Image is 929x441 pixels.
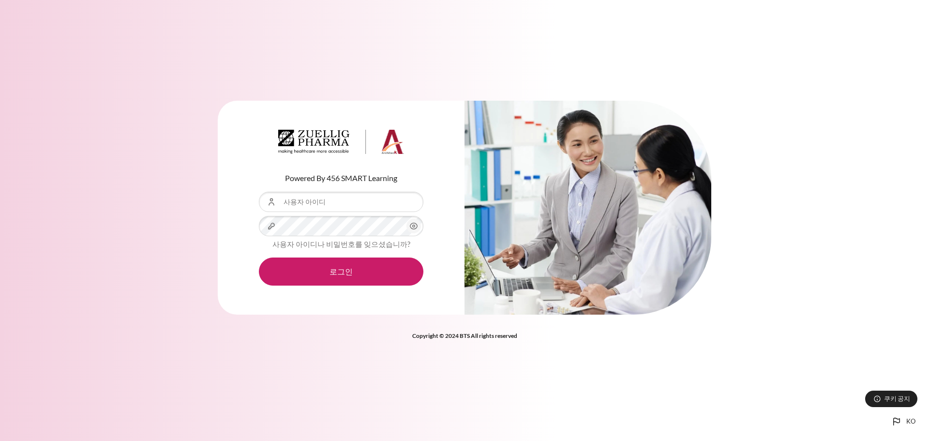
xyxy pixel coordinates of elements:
[259,172,423,184] p: Powered By 456 SMART Learning
[259,258,423,286] button: 로그인
[259,192,423,212] input: 사용자 아이디
[906,417,915,426] span: ko
[865,391,917,407] button: 쿠키 공지
[278,130,404,158] a: Architeck
[278,130,404,154] img: Architeck
[272,240,410,248] a: 사용자 아이디나 비밀번호를 잊으셨습니까?
[412,332,517,339] strong: Copyright © 2024 BTS All rights reserved
[884,394,910,403] span: 쿠키 공지
[887,412,919,431] button: Languages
